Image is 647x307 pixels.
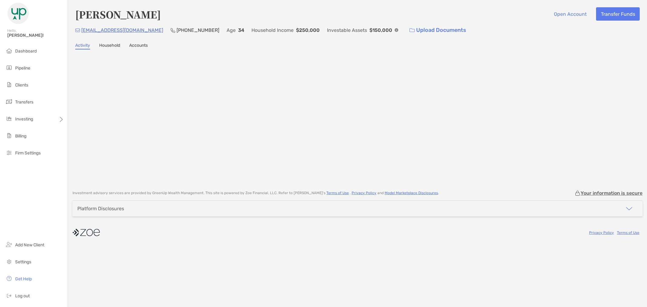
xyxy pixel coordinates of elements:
[77,206,124,211] div: Platform Disclosures
[5,241,13,248] img: add_new_client icon
[15,259,31,265] span: Settings
[15,116,33,122] span: Investing
[625,205,633,212] img: icon arrow
[72,226,100,239] img: company logo
[406,24,470,37] a: Upload Documents
[15,133,26,139] span: Billing
[617,231,639,235] a: Terms of Use
[5,149,13,156] img: firm-settings icon
[15,66,30,71] span: Pipeline
[75,43,90,49] a: Activity
[581,190,642,196] p: Your information is secure
[15,100,33,105] span: Transfers
[395,28,398,32] img: Info Icon
[5,98,13,105] img: transfers icon
[238,26,244,34] p: 34
[5,115,13,122] img: investing icon
[5,275,13,282] img: get-help icon
[549,7,591,21] button: Open Account
[129,43,148,49] a: Accounts
[5,64,13,71] img: pipeline icon
[72,191,439,195] p: Investment advisory services are provided by GreenUp Wealth Management . This site is powered by ...
[251,26,294,34] p: Household Income
[7,2,29,24] img: Zoe Logo
[170,28,175,33] img: Phone Icon
[5,292,13,299] img: logout icon
[296,26,320,34] p: $250,000
[385,191,438,195] a: Model Marketplace Disclosures
[326,191,349,195] a: Terms of Use
[15,49,37,54] span: Dashboard
[15,150,41,156] span: Firm Settings
[227,26,236,34] p: Age
[177,26,219,34] p: [PHONE_NUMBER]
[369,26,392,34] p: $150,000
[589,231,614,235] a: Privacy Policy
[15,293,30,299] span: Log out
[5,47,13,54] img: dashboard icon
[15,276,32,282] span: Get Help
[75,7,161,21] h4: [PERSON_NAME]
[81,26,163,34] p: [EMAIL_ADDRESS][DOMAIN_NAME]
[327,26,367,34] p: Investable Assets
[99,43,120,49] a: Household
[409,28,415,32] img: button icon
[15,83,28,88] span: Clients
[5,81,13,88] img: clients icon
[15,242,44,248] span: Add New Client
[596,7,640,21] button: Transfer Funds
[5,132,13,139] img: billing icon
[5,258,13,265] img: settings icon
[352,191,376,195] a: Privacy Policy
[7,33,64,38] span: [PERSON_NAME]!
[75,29,80,32] img: Email Icon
